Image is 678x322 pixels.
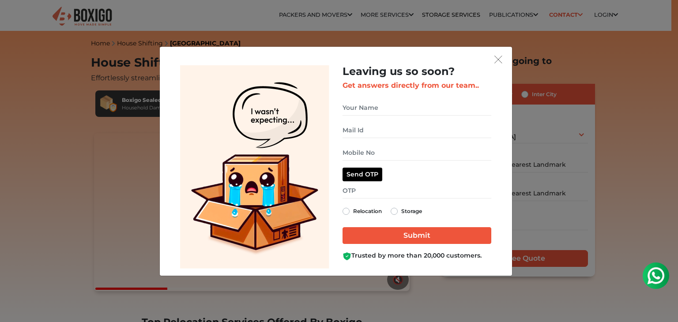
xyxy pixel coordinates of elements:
h3: Get answers directly from our team.. [343,81,491,90]
h2: Leaving us so soon? [343,65,491,78]
div: Trusted by more than 20,000 customers. [343,251,491,260]
input: OTP [343,183,491,198]
label: Relocation [353,206,382,217]
input: Submit [343,227,491,244]
label: Storage [401,206,422,217]
input: Mobile No [343,145,491,161]
img: whatsapp-icon.svg [9,9,26,26]
img: exit [494,56,502,64]
img: Boxigo Customer Shield [343,252,351,261]
button: Send OTP [343,168,382,181]
img: Lead Welcome Image [180,65,329,269]
input: Your Name [343,100,491,116]
input: Mail Id [343,123,491,138]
